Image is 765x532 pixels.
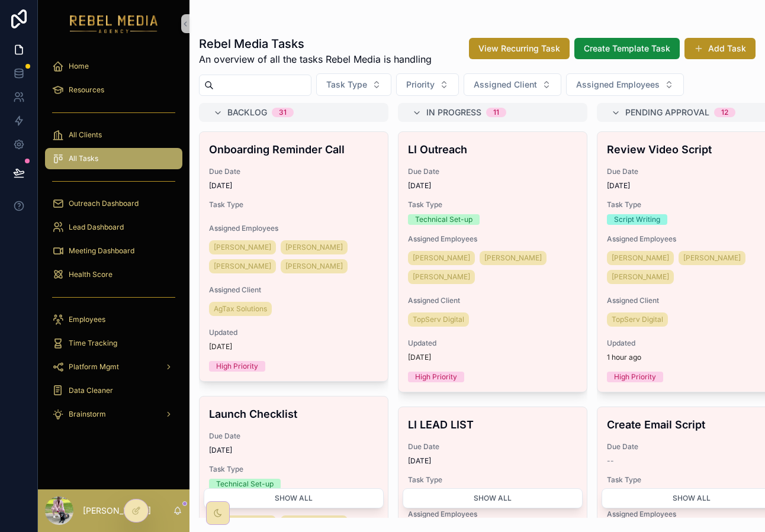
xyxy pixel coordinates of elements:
button: Add Task [684,38,756,59]
a: Time Tracking [45,333,182,354]
div: High Priority [415,372,457,382]
span: [PERSON_NAME] [285,262,343,271]
span: AgTax Solutions [214,304,267,314]
button: Select Button [396,73,459,96]
span: Data Cleaner [69,386,113,395]
span: Due Date [209,431,378,441]
button: Show all [204,488,384,508]
span: [DATE] [408,456,577,466]
div: High Priority [216,361,258,372]
a: [PERSON_NAME] [607,251,674,265]
span: -- [607,456,614,466]
span: Priority [406,79,435,91]
span: Lead Dashboard [69,223,124,232]
span: TopServ Digital [612,315,663,324]
span: Due Date [209,167,378,176]
button: Select Button [316,73,391,96]
a: Outreach Dashboard [45,193,182,214]
div: 11 [493,108,499,117]
span: TopServ Digital [413,315,464,324]
button: View Recurring Task [469,38,570,59]
div: 31 [279,108,287,117]
span: Assigned Client [474,79,537,91]
a: Meeting Dashboard [45,240,182,262]
span: All Tasks [69,154,98,163]
span: Platform Mgmt [69,362,119,372]
h4: LI LEAD LIST [408,417,577,433]
div: High Priority [614,372,656,382]
p: 1 hour ago [607,353,641,362]
span: Due Date [408,167,577,176]
span: Resources [69,85,104,95]
span: Create Template Task [584,43,670,54]
div: Technical Set-up [415,214,472,225]
a: [PERSON_NAME] [679,251,745,265]
div: Script Writing [614,214,660,225]
span: Meeting Dashboard [69,246,134,256]
a: Brainstorm [45,404,182,425]
h4: Onboarding Reminder Call [209,141,378,157]
span: Task Type [209,465,378,474]
span: Employees [69,315,105,324]
span: Pending Approval [625,107,709,118]
span: [DATE] [209,181,378,191]
a: [PERSON_NAME] [209,240,276,254]
span: [PERSON_NAME] [484,253,542,263]
h4: LI Outreach [408,141,577,157]
a: Health Score [45,264,182,285]
span: [DATE] [408,181,577,191]
span: Updated [209,328,378,337]
span: Task Type [408,475,577,485]
span: Backlog [227,107,267,118]
span: [PERSON_NAME] [413,253,470,263]
button: Select Button [566,73,684,96]
span: Health Score [69,270,112,279]
span: In Progress [426,107,481,118]
span: Brainstorm [69,410,106,419]
a: [PERSON_NAME] [408,251,475,265]
a: Resources [45,79,182,101]
span: [PERSON_NAME] [285,243,343,252]
span: Outreach Dashboard [69,199,139,208]
h4: Launch Checklist [209,406,378,422]
a: [PERSON_NAME] [480,251,547,265]
span: Task Type [408,200,577,209]
span: Assigned Employees [209,224,378,233]
p: [DATE] [408,353,431,362]
span: Assigned Client [408,296,577,305]
span: [PERSON_NAME] [612,253,669,263]
a: Data Cleaner [45,380,182,401]
span: Home [69,62,89,71]
span: [DATE] [209,446,378,455]
a: All Clients [45,124,182,146]
span: [PERSON_NAME] [214,262,271,271]
span: An overview of all the tasks Rebel Media is handling [199,52,432,66]
div: 12 [721,108,728,117]
p: [PERSON_NAME] [83,505,151,517]
a: Employees [45,309,182,330]
a: [PERSON_NAME] [408,270,475,284]
a: [PERSON_NAME] [281,240,348,254]
a: LI OutreachDue Date[DATE]Task TypeTechnical Set-upAssigned Employees[PERSON_NAME][PERSON_NAME][PE... [398,131,587,392]
button: Show all [403,488,583,508]
a: [PERSON_NAME] [281,259,348,273]
a: AgTax Solutions [209,302,272,316]
a: Lead Dashboard [45,217,182,238]
a: Platform Mgmt [45,356,182,378]
span: Due Date [408,442,577,452]
div: Technical Set-up [216,479,274,489]
h1: Rebel Media Tasks [199,36,432,52]
p: [DATE] [209,342,232,352]
span: Task Type [326,79,367,91]
span: Time Tracking [69,338,117,348]
span: [PERSON_NAME] [612,272,669,282]
span: All Clients [69,130,102,140]
a: TopServ Digital [408,312,469,327]
a: Onboarding Reminder CallDue Date[DATE]Task TypeAssigned Employees[PERSON_NAME][PERSON_NAME][PERSO... [199,131,388,382]
a: Home [45,56,182,77]
a: All Tasks [45,148,182,169]
a: TopServ Digital [607,312,668,327]
span: Assigned Employees [408,234,577,244]
span: Updated [408,338,577,348]
button: Select Button [464,73,561,96]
